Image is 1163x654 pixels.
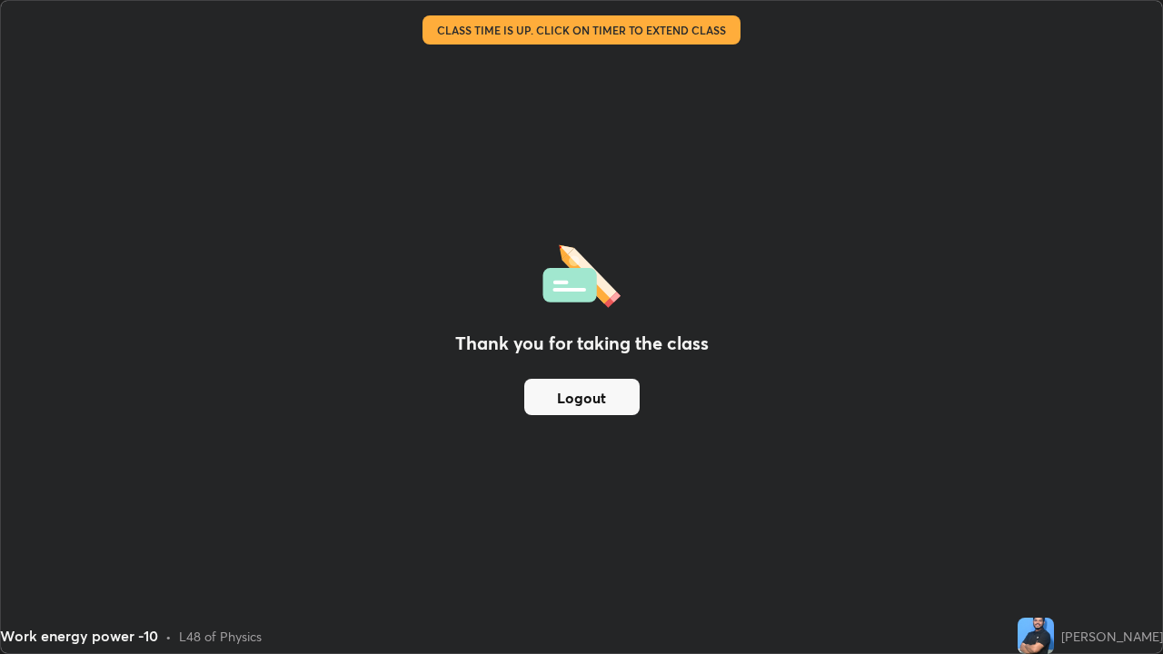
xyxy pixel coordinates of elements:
button: Logout [524,379,640,415]
div: [PERSON_NAME] [1061,627,1163,646]
h2: Thank you for taking the class [455,330,709,357]
div: L48 of Physics [179,627,262,646]
img: offlineFeedback.1438e8b3.svg [542,239,621,308]
div: • [165,627,172,646]
img: f2301bd397bc4cf78b0e65b0791dc59c.jpg [1018,618,1054,654]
